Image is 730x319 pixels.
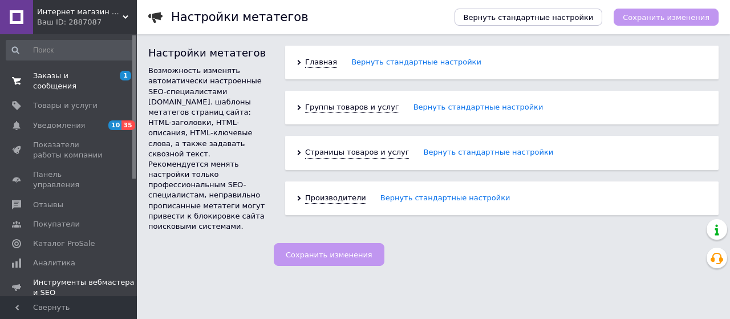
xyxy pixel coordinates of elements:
div: Настройки метатегов [148,46,274,60]
span: Главная [305,57,337,68]
a: Вернуть стандартные настройки [423,147,553,158]
input: Поиск [6,40,135,60]
span: 35 [121,120,135,130]
span: 10 [108,120,121,130]
span: Товары и услуги [33,100,98,111]
div: Возможность изменять автоматически настроенные SEO-специалистами [DOMAIN_NAME]. шаблоны метатегов... [148,66,274,159]
span: Показатели работы компании [33,140,106,160]
span: Аналитика [33,258,75,268]
button: Вернуть стандартные настройки [455,9,603,26]
div: Рекомендуется менять настройки только профессиональным SEO-специалистам, неправильно прописанные ... [148,159,274,232]
span: Группы товаров и услуг [305,102,399,113]
span: Вернуть стандартные настройки [464,13,594,22]
a: Вернуть стандартные настройки [380,193,510,203]
span: Отзывы [33,200,63,210]
span: Страницы товаров и услуг [305,147,409,158]
span: Интернет магазин детских игрушек Cool Toys [37,7,123,17]
span: Производители [305,193,366,204]
span: Покупатели [33,219,80,229]
h1: Настройки метатегов [171,10,309,24]
span: Панель управления [33,169,106,190]
a: Вернуть стандартные настройки [413,102,544,112]
span: Инструменты вебмастера и SEO [33,277,137,298]
span: Заказы и сообщения [33,71,106,91]
span: Уведомления [33,120,85,131]
div: Ваш ID: 2887087 [37,17,137,27]
a: Вернуть стандартные настройки [351,57,481,67]
span: Каталог ProSale [33,239,95,249]
span: 1 [120,71,131,80]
